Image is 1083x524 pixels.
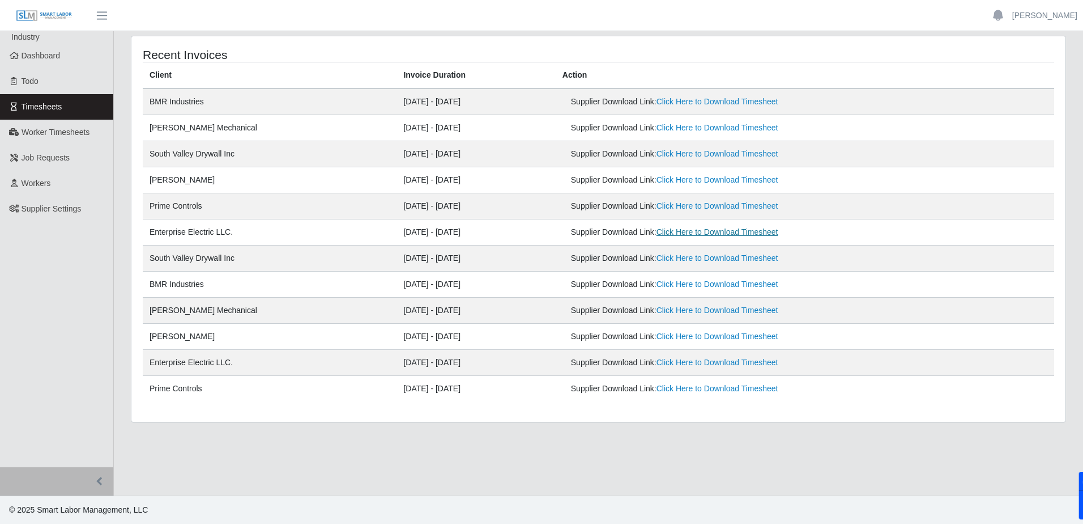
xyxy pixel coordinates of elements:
[571,305,877,316] div: Supplier Download Link:
[22,179,51,188] span: Workers
[143,298,396,324] td: [PERSON_NAME] Mechanical
[571,122,877,134] div: Supplier Download Link:
[143,115,396,141] td: [PERSON_NAME] Mechanical
[396,141,555,167] td: [DATE] - [DATE]
[396,350,555,376] td: [DATE] - [DATE]
[143,272,396,298] td: BMR Industries
[16,10,73,22] img: SLM Logo
[656,306,778,315] a: Click Here to Download Timesheet
[656,358,778,367] a: Click Here to Download Timesheet
[571,174,877,186] div: Supplier Download Link:
[396,88,555,115] td: [DATE] - [DATE]
[556,62,1054,89] th: Action
[143,350,396,376] td: Enterprise Electric LLC.
[396,376,555,402] td: [DATE] - [DATE]
[22,153,70,162] span: Job Requests
[22,204,82,213] span: Supplier Settings
[396,324,555,350] td: [DATE] - [DATE]
[143,141,396,167] td: South Valley Drywall Inc
[396,219,555,246] td: [DATE] - [DATE]
[22,77,39,86] span: Todo
[9,505,148,514] span: © 2025 Smart Labor Management, LLC
[396,62,555,89] th: Invoice Duration
[143,219,396,246] td: Enterprise Electric LLC.
[11,32,40,41] span: Industry
[143,167,396,193] td: [PERSON_NAME]
[571,226,877,238] div: Supplier Download Link:
[571,383,877,395] div: Supplier Download Link:
[571,278,877,290] div: Supplier Download Link:
[656,253,778,263] a: Click Here to Download Timesheet
[656,201,778,210] a: Click Here to Download Timesheet
[1012,10,1077,22] a: [PERSON_NAME]
[396,298,555,324] td: [DATE] - [DATE]
[143,376,396,402] td: Prime Controls
[143,48,513,62] h4: Recent Invoices
[143,324,396,350] td: [PERSON_NAME]
[656,332,778,341] a: Click Here to Download Timesheet
[571,96,877,108] div: Supplier Download Link:
[396,246,555,272] td: [DATE] - [DATE]
[143,88,396,115] td: BMR Industries
[396,272,555,298] td: [DATE] - [DATE]
[656,280,778,289] a: Click Here to Download Timesheet
[143,62,396,89] th: Client
[22,51,61,60] span: Dashboard
[656,97,778,106] a: Click Here to Download Timesheet
[571,331,877,343] div: Supplier Download Link:
[22,128,89,137] span: Worker Timesheets
[396,193,555,219] td: [DATE] - [DATE]
[656,384,778,393] a: Click Here to Download Timesheet
[656,227,778,236] a: Click Here to Download Timesheet
[571,252,877,264] div: Supplier Download Link:
[396,115,555,141] td: [DATE] - [DATE]
[396,167,555,193] td: [DATE] - [DATE]
[656,123,778,132] a: Click Here to Download Timesheet
[22,102,62,111] span: Timesheets
[143,246,396,272] td: South Valley Drywall Inc
[656,175,778,184] a: Click Here to Download Timesheet
[571,200,877,212] div: Supplier Download Link:
[571,148,877,160] div: Supplier Download Link:
[143,193,396,219] td: Prime Controls
[571,357,877,369] div: Supplier Download Link:
[656,149,778,158] a: Click Here to Download Timesheet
